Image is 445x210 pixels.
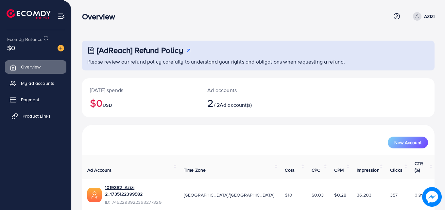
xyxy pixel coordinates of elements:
[87,167,111,173] span: Ad Account
[410,12,435,21] a: AZIZI
[422,187,442,207] img: image
[90,86,192,94] p: [DATE] spends
[394,140,421,145] span: New Account
[58,12,65,20] img: menu
[388,137,428,148] button: New Account
[5,77,66,90] a: My ad accounts
[105,199,173,205] span: ID: 7452293922363277329
[285,192,292,198] span: $10
[390,167,402,173] span: Clicks
[97,46,183,55] h3: [AdReach] Refund Policy
[312,167,320,173] span: CPC
[21,96,39,103] span: Payment
[184,167,206,173] span: Time Zone
[5,60,66,73] a: Overview
[7,9,51,19] img: logo
[7,36,43,43] span: Ecomdy Balance
[87,58,431,66] p: Please review our refund policy carefully to understand your rights and obligations when requesti...
[5,109,66,123] a: Product Links
[334,192,346,198] span: $0.28
[7,43,15,52] span: $0
[21,80,54,86] span: My ad accounts
[184,192,275,198] span: [GEOGRAPHIC_DATA]/[GEOGRAPHIC_DATA]
[424,12,435,20] p: AZIZI
[334,167,343,173] span: CPM
[105,184,173,198] a: 1019382_Azizi 2_1735122399582
[103,102,112,108] span: USD
[58,45,64,51] img: image
[357,192,371,198] span: 36,203
[90,97,192,109] h2: $0
[312,192,324,198] span: $0.03
[207,95,214,110] span: 2
[5,93,66,106] a: Payment
[220,101,252,108] span: Ad account(s)
[207,86,280,94] p: Ad accounts
[87,188,102,202] img: ic-ads-acc.e4c84228.svg
[207,97,280,109] h2: / 2
[285,167,294,173] span: Cost
[357,167,380,173] span: Impression
[23,113,51,119] span: Product Links
[415,160,423,173] span: CTR (%)
[390,192,398,198] span: 357
[21,64,41,70] span: Overview
[415,192,424,198] span: 0.99
[82,12,120,21] h3: Overview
